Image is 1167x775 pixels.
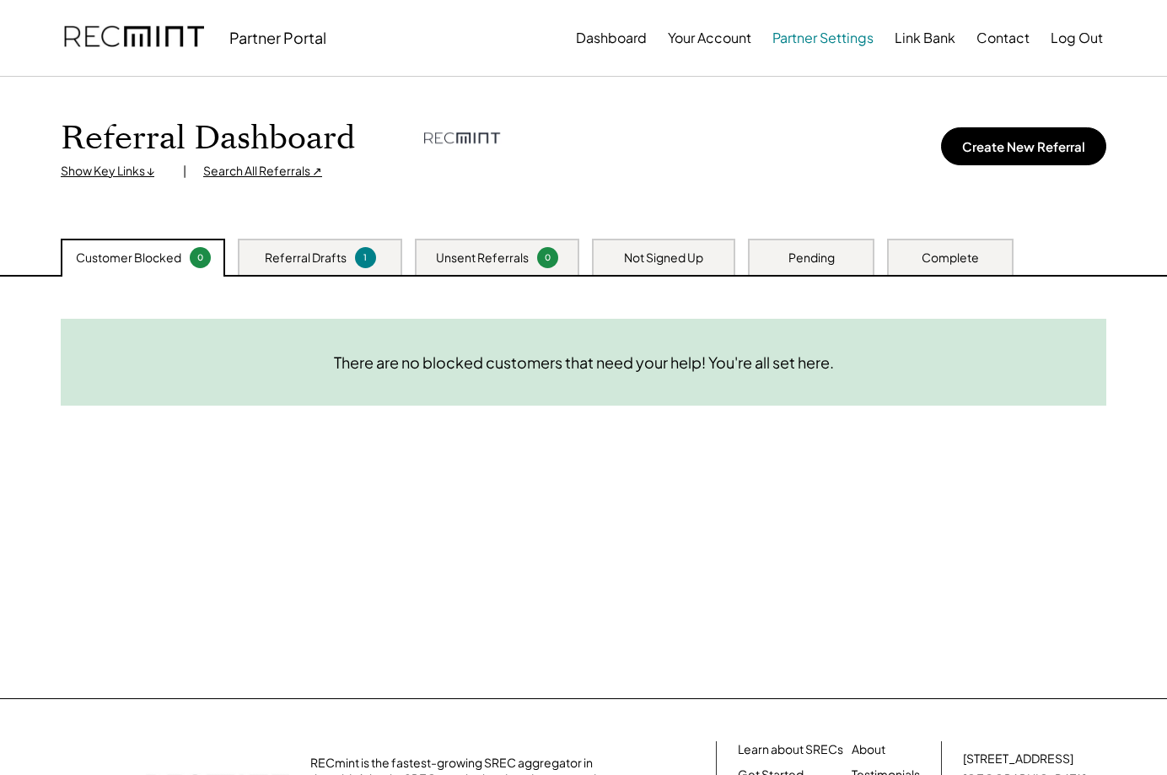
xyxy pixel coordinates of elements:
img: recmint-logotype%403x.png [64,9,204,67]
button: Dashboard [576,21,647,55]
div: [STREET_ADDRESS] [963,751,1073,767]
div: 0 [192,251,208,264]
div: 1 [358,251,374,264]
div: Not Signed Up [624,250,703,266]
div: There are no blocked customers that need your help! You're all set here. [334,353,834,372]
div: Unsent Referrals [436,250,529,266]
button: Your Account [668,21,751,55]
button: Log Out [1051,21,1103,55]
div: Customer Blocked [76,250,181,266]
div: 0 [540,251,556,264]
h1: Referral Dashboard [61,119,355,159]
button: Contact [976,21,1030,55]
img: Screenshot%202025-09-19%20at%2012.29.34%E2%80%AFPM.png [414,126,507,150]
div: Show Key Links ↓ [61,163,166,180]
div: | [183,163,186,180]
div: Complete [922,250,979,266]
div: Pending [788,250,835,266]
div: Referral Drafts [265,250,347,266]
button: Link Bank [895,21,955,55]
a: Learn about SRECs [738,741,843,758]
div: Partner Portal [229,28,326,47]
div: Search All Referrals ↗ [203,163,322,180]
button: Create New Referral [941,127,1106,165]
a: About [852,741,885,758]
button: Partner Settings [772,21,874,55]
